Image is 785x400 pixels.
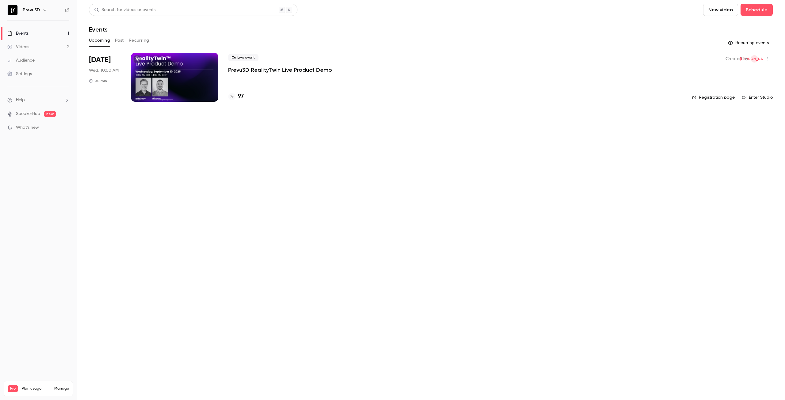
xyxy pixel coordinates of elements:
li: help-dropdown-opener [7,97,69,103]
span: Created by [726,55,748,63]
span: Julie Osmond [751,55,758,63]
div: 30 min [89,78,107,83]
h6: Prevu3D [23,7,40,13]
h4: 97 [238,92,244,101]
button: New video [703,4,738,16]
a: 97 [228,92,244,101]
a: Manage [54,386,69,391]
span: new [44,111,56,117]
div: Videos [7,44,29,50]
h1: Events [89,26,108,33]
a: SpeakerHub [16,111,40,117]
button: Upcoming [89,36,110,45]
span: [PERSON_NAME] [740,55,769,63]
span: What's new [16,124,39,131]
button: Schedule [741,4,773,16]
span: Pro [8,385,18,392]
span: Plan usage [22,386,51,391]
div: Events [7,30,29,36]
iframe: Noticeable Trigger [62,125,69,131]
span: Help [16,97,25,103]
img: Prevu3D [8,5,17,15]
span: [DATE] [89,55,111,65]
a: Registration page [692,94,735,101]
a: Prevu3D RealityTwin Live Product Demo [228,66,332,74]
div: Search for videos or events [94,7,155,13]
span: Wed, 10:00 AM [89,67,119,74]
span: Live event [228,54,258,61]
div: Audience [7,57,35,63]
div: Settings [7,71,32,77]
a: Enter Studio [742,94,773,101]
div: Sep 10 Wed, 10:00 AM (America/Toronto) [89,53,121,102]
button: Past [115,36,124,45]
button: Recurring [129,36,149,45]
button: Recurring events [725,38,773,48]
